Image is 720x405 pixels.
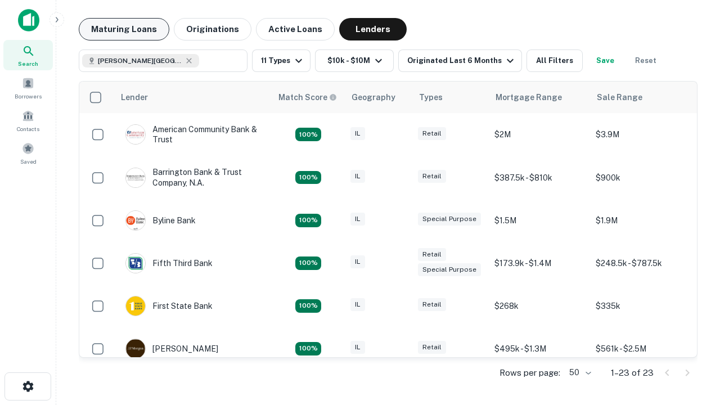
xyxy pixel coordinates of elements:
div: Originated Last 6 Months [407,54,517,67]
div: IL [350,213,365,226]
button: Save your search to get updates of matches that match your search criteria. [587,49,623,72]
img: picture [126,211,145,230]
p: Rows per page: [499,366,560,380]
td: $335k [590,285,691,327]
span: [PERSON_NAME][GEOGRAPHIC_DATA], [GEOGRAPHIC_DATA] [98,56,182,66]
img: picture [126,168,145,187]
div: Special Purpose [418,213,481,226]
a: Saved [3,138,53,168]
div: Mortgage Range [496,91,562,104]
div: Types [419,91,443,104]
button: Reset [628,49,664,72]
td: $561k - $2.5M [590,327,691,370]
div: 50 [565,364,593,381]
td: $173.9k - $1.4M [489,242,590,285]
img: picture [126,125,145,144]
div: Capitalize uses an advanced AI algorithm to match your search with the best lender. The match sco... [278,91,337,103]
th: Types [412,82,489,113]
div: Lender [121,91,148,104]
td: $495k - $1.3M [489,327,590,370]
span: Search [18,59,38,68]
div: Matching Properties: 3, hasApolloMatch: undefined [295,342,321,355]
div: First State Bank [125,296,213,316]
button: Lenders [339,18,407,40]
div: Barrington Bank & Trust Company, N.a. [125,167,260,187]
a: Contacts [3,105,53,136]
div: IL [350,127,365,140]
div: Retail [418,127,446,140]
div: Special Purpose [418,263,481,276]
div: IL [350,298,365,311]
button: All Filters [526,49,583,72]
a: Borrowers [3,73,53,103]
button: 11 Types [252,49,310,72]
div: Retail [418,248,446,261]
button: Maturing Loans [79,18,169,40]
span: Borrowers [15,92,42,101]
button: Originated Last 6 Months [398,49,522,72]
span: Contacts [17,124,39,133]
img: picture [126,296,145,316]
span: Saved [20,157,37,166]
img: capitalize-icon.png [18,9,39,31]
td: $3.9M [590,113,691,156]
div: Matching Properties: 2, hasApolloMatch: undefined [295,299,321,313]
h6: Match Score [278,91,335,103]
img: picture [126,339,145,358]
div: Geography [352,91,395,104]
td: $268k [489,285,590,327]
th: Geography [345,82,412,113]
td: $900k [590,156,691,199]
div: Retail [418,170,446,183]
button: Originations [174,18,251,40]
div: Matching Properties: 3, hasApolloMatch: undefined [295,171,321,184]
div: Matching Properties: 2, hasApolloMatch: undefined [295,256,321,270]
td: $248.5k - $787.5k [590,242,691,285]
p: 1–23 of 23 [611,366,654,380]
th: Sale Range [590,82,691,113]
div: IL [350,170,365,183]
td: $1.9M [590,199,691,242]
div: Retail [418,341,446,354]
th: Capitalize uses an advanced AI algorithm to match your search with the best lender. The match sco... [272,82,345,113]
td: $2M [489,113,590,156]
div: Fifth Third Bank [125,253,213,273]
div: Matching Properties: 2, hasApolloMatch: undefined [295,214,321,227]
td: $387.5k - $810k [489,156,590,199]
div: Retail [418,298,446,311]
div: IL [350,341,365,354]
td: $1.5M [489,199,590,242]
div: Sale Range [597,91,642,104]
a: Search [3,40,53,70]
th: Lender [114,82,272,113]
div: American Community Bank & Trust [125,124,260,145]
div: IL [350,255,365,268]
div: Byline Bank [125,210,196,231]
iframe: Chat Widget [664,279,720,333]
div: Matching Properties: 2, hasApolloMatch: undefined [295,128,321,141]
th: Mortgage Range [489,82,590,113]
img: picture [126,254,145,273]
button: Active Loans [256,18,335,40]
div: [PERSON_NAME] [125,339,218,359]
button: $10k - $10M [315,49,394,72]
